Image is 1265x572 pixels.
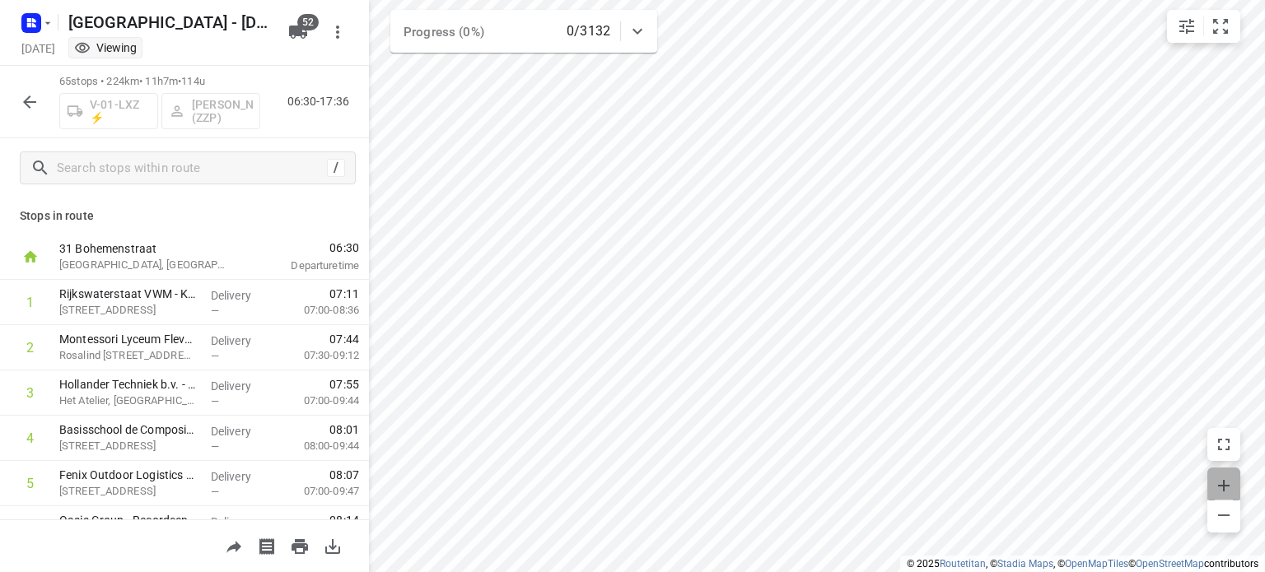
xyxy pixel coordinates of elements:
[907,558,1258,570] li: © 2025 , © , © © contributors
[287,93,356,110] p: 06:30-17:36
[217,537,250,553] span: Share route
[59,512,198,528] p: Oasis Group - Recordcenter Almere - Koningsbeltweg(Peter Bul)
[178,75,181,87] span: •
[316,537,349,553] span: Download route
[282,16,315,49] button: 52
[20,207,349,225] p: Stops in route
[250,537,283,553] span: Print shipping labels
[278,438,359,454] p: 08:00-09:44
[59,483,198,500] p: Koningsbeltweg 12, Almere
[327,159,345,177] div: /
[297,14,319,30] span: 52
[59,257,231,273] p: [GEOGRAPHIC_DATA], [GEOGRAPHIC_DATA]
[211,468,272,485] p: Delivery
[1170,10,1203,43] button: Map settings
[59,376,198,393] p: Hollander Techniek b.v. - Almere(René Kronmöller )
[329,467,359,483] span: 08:07
[26,476,34,491] div: 5
[1167,10,1240,43] div: small contained button group
[329,512,359,528] span: 08:14
[26,385,34,401] div: 3
[59,331,198,347] p: Montessori Lyceum Flevoland(Saskia Haas)
[1136,558,1204,570] a: OpenStreetMap
[211,287,272,304] p: Delivery
[59,74,260,90] p: 65 stops • 224km • 11h7m
[59,421,198,438] p: Basisschool de Compositie(Irma Bakker)
[59,240,231,257] p: 31 Bohemenstraat
[211,378,272,394] p: Delivery
[329,376,359,393] span: 07:55
[329,331,359,347] span: 07:44
[211,423,272,439] p: Delivery
[211,350,219,362] span: —
[211,440,219,453] span: —
[329,286,359,302] span: 07:11
[26,295,34,310] div: 1
[211,486,219,498] span: —
[26,340,34,356] div: 2
[59,347,198,364] p: Rosalind Franklinweg 4, Almere
[250,239,359,256] span: 06:30
[59,302,198,319] p: [STREET_ADDRESS]
[26,430,34,446] div: 4
[278,347,359,364] p: 07:30-09:12
[997,558,1053,570] a: Stadia Maps
[59,393,198,409] p: Het Atelier, [GEOGRAPHIC_DATA]
[329,421,359,438] span: 08:01
[404,25,484,40] span: Progress (0%)
[211,333,272,349] p: Delivery
[74,40,137,56] div: Viewing
[57,156,327,181] input: Search stops within route
[1204,10,1237,43] button: Fit zoom
[59,467,198,483] p: Fenix Outdoor Logistics bv - Koningsbeltweg(Lavanya Bonela / Alexander Bos)
[59,286,198,302] p: Rijkswaterstaat VWM - Kantoor Markeren/ Harderhaven(Arthur Zijlstra)
[211,305,219,317] span: —
[250,258,359,274] p: Departure time
[1065,558,1128,570] a: OpenMapTiles
[321,16,354,49] button: More
[278,393,359,409] p: 07:00-09:44
[567,21,610,41] p: 0/3132
[940,558,986,570] a: Routetitan
[181,75,205,87] span: 114u
[211,395,219,407] span: —
[278,483,359,500] p: 07:00-09:47
[283,537,316,553] span: Print route
[390,10,657,53] div: Progress (0%)0/3132
[211,514,272,530] p: Delivery
[278,302,359,319] p: 07:00-08:36
[59,438,198,454] p: [STREET_ADDRESS]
